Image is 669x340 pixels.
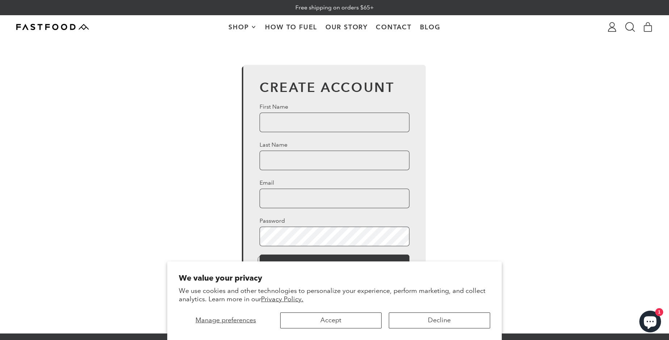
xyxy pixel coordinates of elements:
h2: We value your privacy [179,273,490,283]
img: Fastfood [16,24,89,30]
button: Accept [280,312,382,328]
label: Last Name [260,140,409,149]
label: Email [260,179,409,187]
span: Manage preferences [195,316,256,324]
label: First Name [260,102,409,111]
button: Decline [389,312,490,328]
a: Our Story [321,16,372,38]
a: Contact [372,16,416,38]
button: Shop [224,16,261,38]
inbox-online-store-chat: Shopify online store chat [637,311,663,334]
p: We use cookies and other technologies to personalize your experience, perform marketing, and coll... [179,287,490,304]
label: Password [260,217,409,225]
button: Create [260,255,409,274]
a: Blog [416,16,445,38]
h1: Create Account [260,81,409,94]
span: Shop [228,24,251,30]
a: Privacy Policy. [261,295,303,303]
button: Manage preferences [179,312,273,328]
a: How To Fuel [261,16,321,38]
